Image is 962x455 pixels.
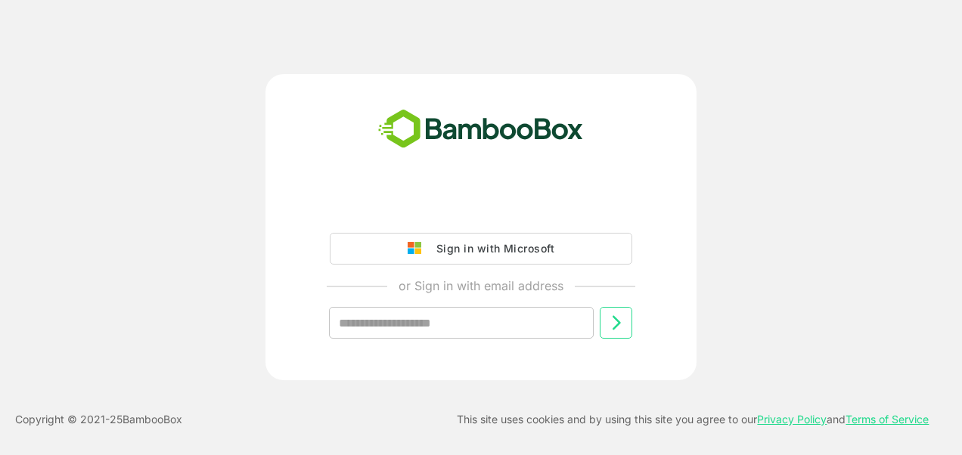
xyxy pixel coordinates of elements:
img: bamboobox [370,104,591,154]
a: Privacy Policy [757,413,827,426]
p: This site uses cookies and by using this site you agree to our and [457,410,929,429]
div: Sign in with Microsoft [429,239,554,258]
p: Copyright © 2021- 25 BambooBox [15,410,182,429]
p: or Sign in with email address [399,277,563,295]
img: google [408,242,429,255]
button: Sign in with Microsoft [330,233,632,265]
a: Terms of Service [846,413,929,426]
